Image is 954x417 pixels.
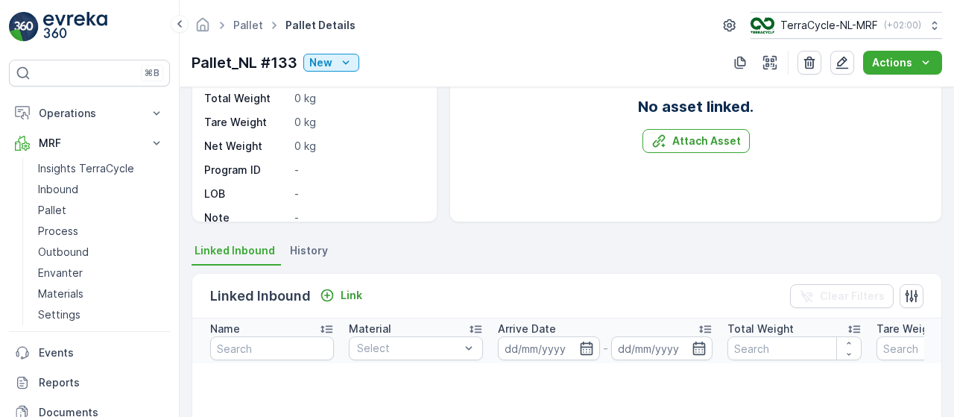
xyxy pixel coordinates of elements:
[751,12,942,39] button: TerraCycle-NL-MRF(+02:00)
[38,245,89,260] p: Outbound
[727,322,794,336] p: Total Weight
[309,55,332,70] p: New
[32,221,170,242] a: Process
[282,18,358,33] span: Pallet Details
[9,368,170,398] a: Reports
[357,341,460,356] p: Select
[341,288,362,303] p: Link
[9,128,170,158] button: MRF
[820,289,885,304] p: Clear Filters
[727,336,862,360] input: Search
[192,51,297,74] p: Pallet_NL #133
[204,163,288,178] p: Program ID
[642,129,750,153] button: Attach Asset
[303,54,359,72] button: New
[38,266,83,280] p: Envanter
[603,339,608,357] p: -
[294,115,421,130] p: 0 kg
[38,182,78,197] p: Inbound
[32,304,170,325] a: Settings
[195,22,211,35] a: Homepage
[38,203,66,218] p: Pallet
[39,375,164,390] p: Reports
[43,12,107,42] img: logo_light-DOdMpM7g.png
[204,186,288,201] p: LOB
[32,179,170,200] a: Inbound
[349,322,391,336] p: Material
[751,17,774,34] img: TC_v739CUj.png
[39,136,140,151] p: MRF
[38,224,78,239] p: Process
[204,139,288,154] p: Net Weight
[210,336,334,360] input: Search
[872,55,912,70] p: Actions
[39,345,164,360] p: Events
[38,307,80,322] p: Settings
[498,336,600,360] input: dd/mm/yyyy
[790,284,894,308] button: Clear Filters
[498,322,556,336] p: Arrive Date
[145,67,159,79] p: ⌘B
[39,106,140,121] p: Operations
[9,98,170,128] button: Operations
[204,91,288,106] p: Total Weight
[32,200,170,221] a: Pallet
[32,158,170,179] a: Insights TerraCycle
[780,18,878,33] p: TerraCycle-NL-MRF
[195,243,275,258] span: Linked Inbound
[210,286,311,307] p: Linked Inbound
[294,91,421,106] p: 0 kg
[204,210,288,225] p: Note
[210,322,240,336] p: Name
[294,163,421,178] p: -
[290,243,328,258] span: History
[32,263,170,283] a: Envanter
[638,95,754,118] h2: No asset linked.
[876,322,939,336] p: Tare Weight
[9,338,170,368] a: Events
[9,12,39,42] img: logo
[233,19,263,31] a: Pallet
[204,115,288,130] p: Tare Weight
[294,210,421,225] p: -
[314,286,368,304] button: Link
[294,139,421,154] p: 0 kg
[38,161,134,176] p: Insights TerraCycle
[38,286,83,301] p: Materials
[294,186,421,201] p: -
[32,242,170,263] a: Outbound
[611,336,713,360] input: dd/mm/yyyy
[863,51,942,75] button: Actions
[672,134,741,148] p: Attach Asset
[884,19,921,31] p: ( +02:00 )
[32,283,170,304] a: Materials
